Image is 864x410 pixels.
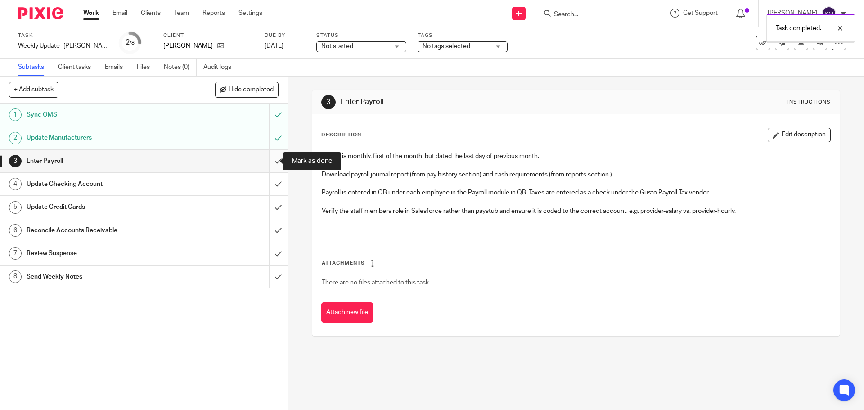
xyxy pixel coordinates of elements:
label: Due by [265,32,305,39]
p: Download payroll journal report (from pay history section) and cash requirements (from reports se... [322,170,830,179]
button: Edit description [768,128,831,142]
a: Subtasks [18,59,51,76]
a: Emails [105,59,130,76]
a: Files [137,59,157,76]
a: Email [112,9,127,18]
span: Hide completed [229,86,274,94]
a: Reports [202,9,225,18]
p: Verify the staff members role in Salesforce rather than paystub and ensure it is coded to the cor... [322,207,830,216]
div: Weekly Update- Blaising [18,41,108,50]
div: 2 [9,132,22,144]
h1: Enter Payroll [341,97,595,107]
a: Work [83,9,99,18]
small: /8 [130,41,135,45]
span: Attachments [322,261,365,266]
a: Audit logs [203,59,238,76]
h1: Update Manufacturers [27,131,182,144]
span: [DATE] [265,43,283,49]
button: Hide completed [215,82,279,97]
div: 1 [9,108,22,121]
div: 2 [126,37,135,48]
h1: Update Checking Account [27,177,182,191]
span: There are no files attached to this task. [322,279,430,286]
div: Weekly Update- [PERSON_NAME] [18,41,108,50]
p: Payroll is entered in QB under each employee in the Payroll module in QB. Taxes are entered as a ... [322,188,830,197]
button: + Add subtask [9,82,58,97]
label: Status [316,32,406,39]
a: Settings [238,9,262,18]
div: 3 [321,95,336,109]
span: Not started [321,43,353,50]
div: 5 [9,201,22,214]
img: Pixie [18,7,63,19]
div: 7 [9,247,22,260]
p: [PERSON_NAME] [163,41,213,50]
p: Description [321,131,361,139]
h1: Reconcile Accounts Receivable [27,224,182,237]
div: 3 [9,155,22,167]
span: No tags selected [423,43,470,50]
a: Notes (0) [164,59,197,76]
div: 6 [9,224,22,237]
div: 8 [9,270,22,283]
div: 4 [9,178,22,190]
label: Tags [418,32,508,39]
div: Instructions [787,99,831,106]
h1: Review Suspense [27,247,182,260]
h1: Sync OMS [27,108,182,122]
p: Payroll is monthly, first of the month, but dated the last day of previous month. [322,152,830,161]
img: svg%3E [822,6,836,21]
h1: Send Weekly Notes [27,270,182,284]
h1: Enter Payroll [27,154,182,168]
a: Team [174,9,189,18]
a: Clients [141,9,161,18]
h1: Update Credit Cards [27,200,182,214]
a: Client tasks [58,59,98,76]
label: Client [163,32,253,39]
label: Task [18,32,108,39]
p: Task completed. [776,24,821,33]
button: Attach new file [321,302,373,323]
